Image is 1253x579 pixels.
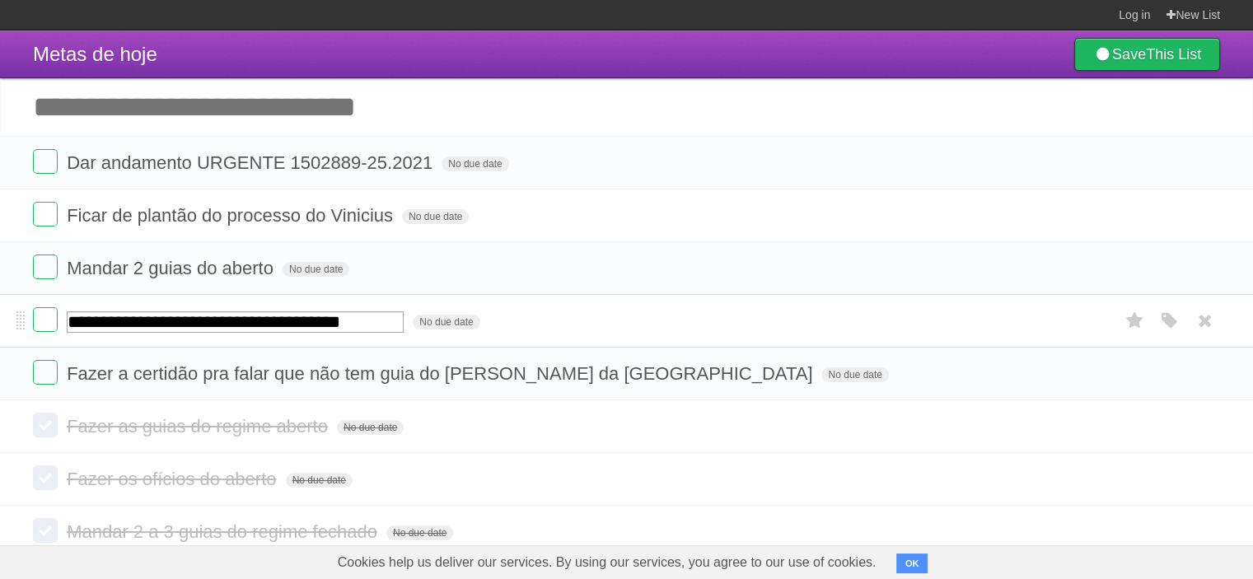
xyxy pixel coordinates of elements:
[33,465,58,490] label: Done
[33,518,58,543] label: Done
[1120,307,1151,334] label: Star task
[337,420,404,435] span: No due date
[67,416,332,437] span: Fazer as guias do regime aberto
[67,152,437,173] span: Dar andamento URGENTE 1502889-25.2021
[1146,46,1201,63] b: This List
[286,473,353,488] span: No due date
[67,258,278,278] span: Mandar 2 guias do aberto
[896,553,928,573] button: OK
[33,254,58,279] label: Done
[67,521,381,542] span: Mandar 2 a 3 guias do regime fechado
[67,205,397,226] span: Ficar de plantão do processo do Vinicius
[67,363,816,384] span: Fazer a certidão pra falar que não tem guia do [PERSON_NAME] da [GEOGRAPHIC_DATA]
[283,262,349,277] span: No due date
[442,156,508,171] span: No due date
[413,315,479,329] span: No due date
[33,360,58,385] label: Done
[821,367,888,382] span: No due date
[33,413,58,437] label: Done
[1074,38,1220,71] a: SaveThis List
[67,469,280,489] span: Fazer os ofícios do aberto
[33,149,58,174] label: Done
[386,525,453,540] span: No due date
[402,209,469,224] span: No due date
[321,546,893,579] span: Cookies help us deliver our services. By using our services, you agree to our use of cookies.
[33,307,58,332] label: Done
[33,43,157,65] span: Metas de hoje
[33,202,58,226] label: Done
